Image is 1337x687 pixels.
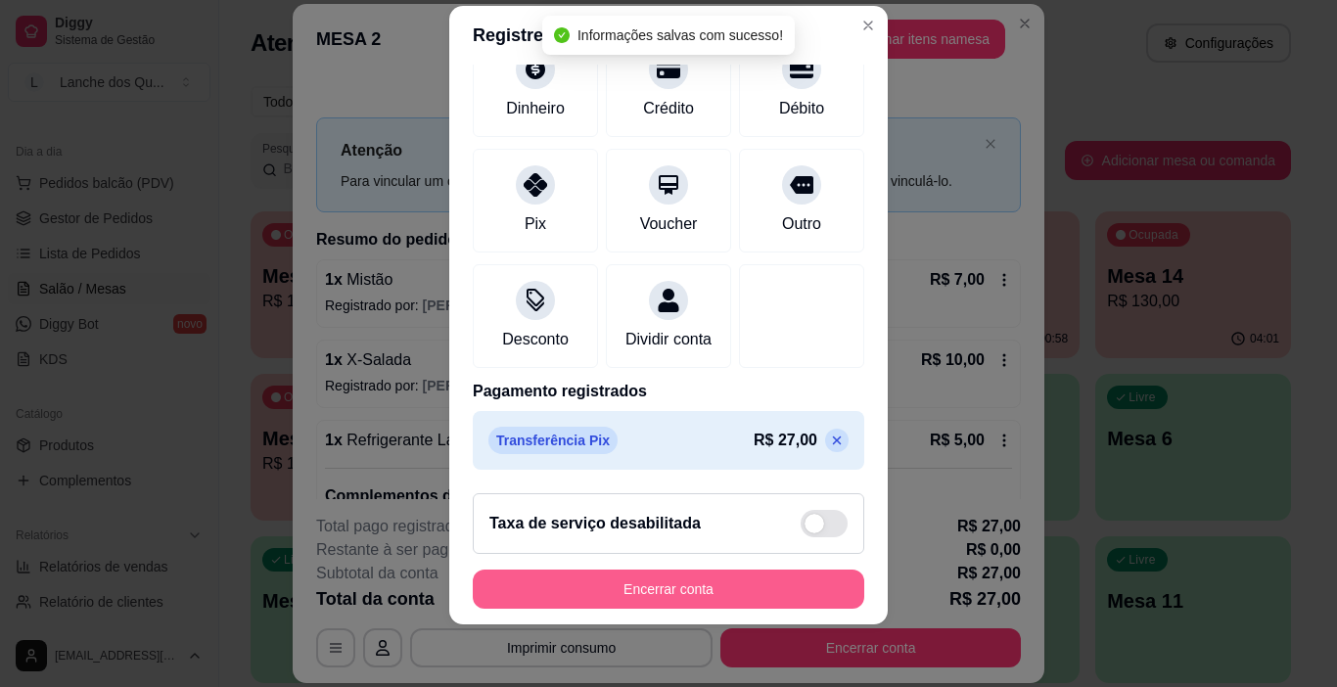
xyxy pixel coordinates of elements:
span: Informações salvas com sucesso! [577,27,783,43]
div: Dinheiro [506,97,565,120]
div: Crédito [643,97,694,120]
div: Outro [782,212,821,236]
header: Registre o pagamento do pedido [449,6,888,65]
span: check-circle [554,27,570,43]
p: Transferência Pix [488,427,618,454]
div: Pix [525,212,546,236]
button: Close [853,10,884,41]
h2: Taxa de serviço desabilitada [489,512,701,535]
p: Pagamento registrados [473,380,864,403]
button: Encerrar conta [473,570,864,609]
p: R$ 27,00 [754,429,817,452]
div: Débito [779,97,824,120]
div: Desconto [502,328,569,351]
div: Voucher [640,212,698,236]
div: Dividir conta [625,328,712,351]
